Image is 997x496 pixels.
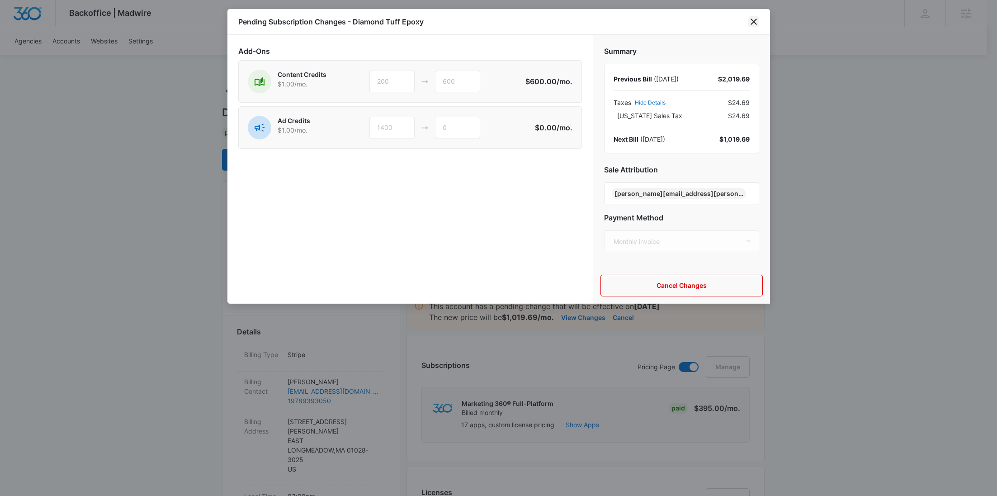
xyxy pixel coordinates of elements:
[728,98,750,107] span: $24.69
[617,111,682,120] span: [US_STATE] Sales Tax
[530,122,572,133] p: $0.00
[718,74,750,84] div: $2,019.69
[728,111,750,120] span: $24.69
[604,46,759,57] h2: Summary
[525,76,572,87] p: $600.00
[557,77,572,86] span: /mo.
[614,75,652,83] span: Previous Bill
[278,125,310,135] p: $1.00 /mo.
[600,275,763,296] button: Cancel Changes
[278,79,326,89] p: $1.00 /mo.
[614,98,631,107] span: Taxes
[278,70,326,79] p: Content Credits
[278,116,310,125] p: Ad Credits
[748,16,759,27] button: close
[614,135,638,143] span: Next Bill
[604,164,759,175] h2: Sale Attribution
[614,74,679,84] div: ( [DATE] )
[635,100,666,105] button: Hide Details
[604,212,759,223] h2: Payment Method
[614,134,665,144] div: ( [DATE] )
[719,134,750,144] div: $1,019.69
[238,16,424,27] h1: Pending Subscription Changes - Diamond Tuff Epoxy
[557,123,572,132] span: /mo.
[238,46,582,57] h2: Add-Ons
